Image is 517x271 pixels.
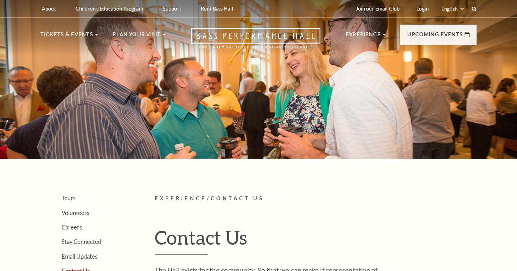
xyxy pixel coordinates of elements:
p: Rent Bass Hall [201,6,233,12]
a: Tours [62,195,76,201]
p: Tickets & Events [40,30,93,43]
p: About [42,6,56,12]
h1: Contact Us [155,226,477,255]
p: Support [163,6,181,12]
p: Plan Your Visit [113,30,161,43]
a: Email Updates [62,253,97,260]
select: Select: [440,6,465,12]
p: Children's Education Program [76,6,143,12]
a: Careers [62,224,82,231]
span: Contact Us [211,195,264,201]
p: Upcoming Events [407,30,463,43]
p: / [155,194,477,203]
a: Volunteers [62,209,89,216]
span: Experience [155,195,207,201]
p: Experience [346,30,381,43]
a: Stay Connected [62,238,101,245]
